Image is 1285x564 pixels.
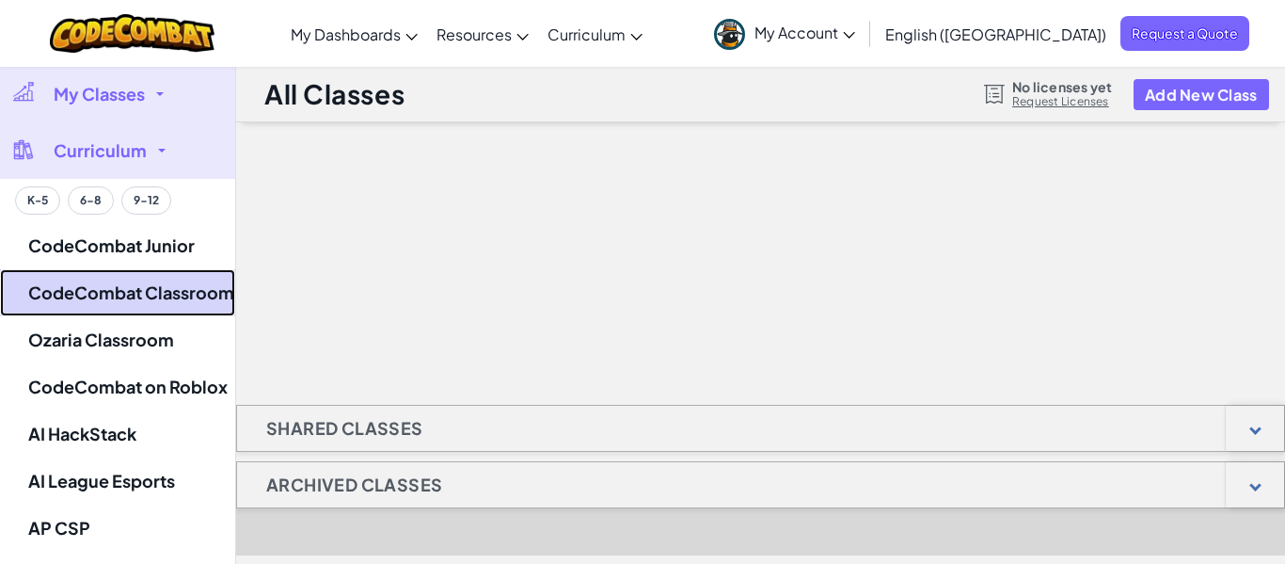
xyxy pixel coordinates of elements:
span: Curriculum [547,24,626,44]
span: Curriculum [54,142,147,159]
h1: All Classes [264,76,405,112]
a: My Account [705,4,865,63]
a: Request Licenses [1012,94,1112,109]
a: Resources [427,8,538,59]
span: Resources [436,24,512,44]
a: English ([GEOGRAPHIC_DATA]) [876,8,1116,59]
h1: Shared Classes [237,405,452,452]
a: My Dashboards [281,8,427,59]
button: K-5 [15,186,60,215]
span: My Classes [54,86,145,103]
span: English ([GEOGRAPHIC_DATA]) [885,24,1106,44]
a: Curriculum [538,8,652,59]
button: Add New Class [1134,79,1269,110]
h1: Archived Classes [237,461,471,508]
img: avatar [714,19,745,50]
span: No licenses yet [1012,79,1112,94]
span: My Account [754,23,855,42]
button: 9-12 [121,186,171,215]
a: Request a Quote [1120,16,1249,51]
img: CodeCombat logo [50,14,214,53]
div: Grade band filter [15,186,171,215]
button: 6-8 [68,186,114,215]
span: My Dashboards [291,24,401,44]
